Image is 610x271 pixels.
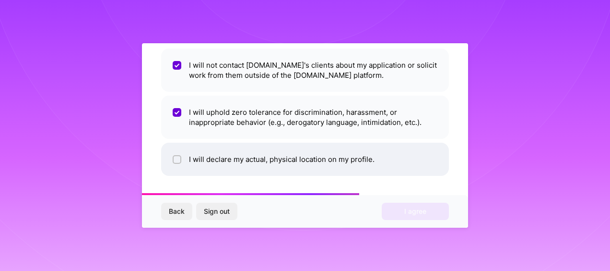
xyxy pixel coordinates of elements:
[161,143,449,176] li: I will declare my actual, physical location on my profile.
[169,207,185,216] span: Back
[204,207,230,216] span: Sign out
[161,203,192,220] button: Back
[161,96,449,139] li: I will uphold zero tolerance for discrimination, harassment, or inappropriate behavior (e.g., der...
[161,49,449,92] li: I will not contact [DOMAIN_NAME]'s clients about my application or solicit work from them outside...
[196,203,237,220] button: Sign out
